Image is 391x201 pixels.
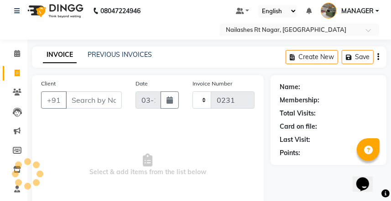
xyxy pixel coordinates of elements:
[353,165,382,192] iframe: chat widget
[280,122,317,131] div: Card on file:
[88,50,152,59] a: PREVIOUS INVOICES
[66,91,122,109] input: Search by Name/Mobile/Email/Code
[41,80,56,88] label: Client
[136,80,148,88] label: Date
[280,135,310,145] div: Last Visit:
[41,91,67,109] button: +91
[341,6,374,16] span: MANAGER
[280,109,316,118] div: Total Visits:
[43,47,77,63] a: INVOICE
[286,50,338,64] button: Create New
[321,3,337,19] img: MANAGER
[193,80,232,88] label: Invoice Number
[280,148,300,158] div: Points:
[280,82,300,92] div: Name:
[342,50,374,64] button: Save
[280,95,319,105] div: Membership:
